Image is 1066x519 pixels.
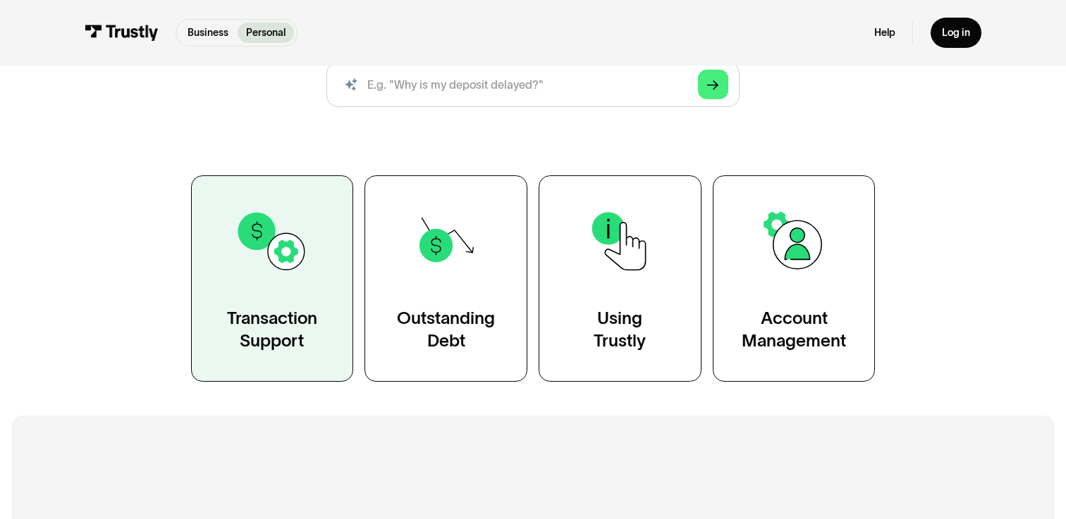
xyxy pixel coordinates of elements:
form: Search [326,62,739,108]
div: Log in [942,26,970,39]
a: Help [874,26,895,39]
a: AccountManagement [713,175,876,382]
p: Business [188,25,228,40]
p: Personal [246,25,286,40]
img: Trustly Logo [85,25,159,40]
a: Business [179,23,237,43]
a: TransactionSupport [191,175,354,382]
input: search [326,62,739,108]
div: Transaction Support [227,307,317,353]
div: Outstanding Debt [397,307,495,353]
a: Personal [238,23,294,43]
a: OutstandingDebt [364,175,527,382]
div: Account Management [742,307,846,353]
div: Using Trustly [594,307,646,353]
a: UsingTrustly [539,175,702,382]
a: Log in [931,18,981,48]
